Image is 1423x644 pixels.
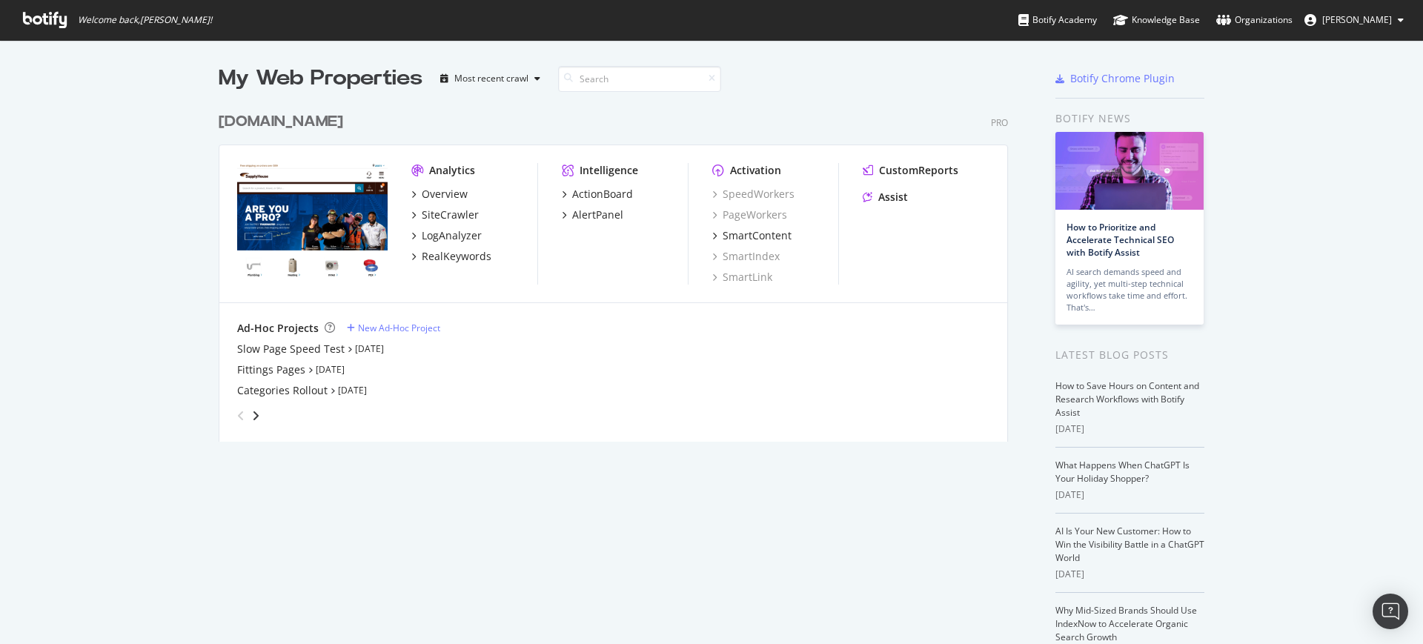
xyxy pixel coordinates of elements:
a: SmartLink [712,270,772,285]
a: Categories Rollout [237,383,328,398]
div: Analytics [429,163,475,178]
a: Assist [863,190,908,205]
a: [DATE] [338,384,367,396]
a: RealKeywords [411,249,491,264]
div: [DATE] [1055,422,1204,436]
div: ActionBoard [572,187,633,202]
a: CustomReports [863,163,958,178]
div: AlertPanel [572,208,623,222]
img: How to Prioritize and Accelerate Technical SEO with Botify Assist [1055,132,1204,210]
div: angle-left [231,404,251,428]
a: SmartIndex [712,249,780,264]
div: angle-right [251,408,261,423]
a: New Ad-Hoc Project [347,322,440,334]
div: Organizations [1216,13,1293,27]
div: LogAnalyzer [422,228,482,243]
div: RealKeywords [422,249,491,264]
div: Latest Blog Posts [1055,347,1204,363]
div: Activation [730,163,781,178]
div: [DOMAIN_NAME] [219,111,343,133]
div: Botify Chrome Plugin [1070,71,1175,86]
a: LogAnalyzer [411,228,482,243]
div: New Ad-Hoc Project [358,322,440,334]
a: Fittings Pages [237,362,305,377]
a: AlertPanel [562,208,623,222]
div: Ad-Hoc Projects [237,321,319,336]
div: AI search demands speed and agility, yet multi-step technical workflows take time and effort. Tha... [1067,266,1193,313]
button: Most recent crawl [434,67,546,90]
a: What Happens When ChatGPT Is Your Holiday Shopper? [1055,459,1190,485]
button: [PERSON_NAME] [1293,8,1416,32]
img: www.supplyhouse.com [237,163,388,283]
a: SpeedWorkers [712,187,795,202]
div: My Web Properties [219,64,422,93]
a: [DATE] [316,363,345,376]
div: Intelligence [580,163,638,178]
a: Why Mid-Sized Brands Should Use IndexNow to Accelerate Organic Search Growth [1055,604,1197,643]
a: How to Save Hours on Content and Research Workflows with Botify Assist [1055,379,1199,419]
span: Welcome back, [PERSON_NAME] ! [78,14,212,26]
div: [DATE] [1055,488,1204,502]
a: AI Is Your New Customer: How to Win the Visibility Battle in a ChatGPT World [1055,525,1204,564]
div: Botify Academy [1018,13,1097,27]
div: Most recent crawl [454,74,528,83]
div: SiteCrawler [422,208,479,222]
a: Botify Chrome Plugin [1055,71,1175,86]
a: How to Prioritize and Accelerate Technical SEO with Botify Assist [1067,221,1174,259]
a: SmartContent [712,228,792,243]
div: [DATE] [1055,568,1204,581]
div: Assist [878,190,908,205]
span: Alejandra Roca [1322,13,1392,26]
a: ActionBoard [562,187,633,202]
div: Knowledge Base [1113,13,1200,27]
div: CustomReports [879,163,958,178]
a: SiteCrawler [411,208,479,222]
div: Pro [991,116,1008,129]
div: Botify news [1055,110,1204,127]
a: Slow Page Speed Test [237,342,345,356]
div: Open Intercom Messenger [1373,594,1408,629]
input: Search [558,66,721,92]
a: PageWorkers [712,208,787,222]
a: [DATE] [355,342,384,355]
div: Overview [422,187,468,202]
a: Overview [411,187,468,202]
a: [DOMAIN_NAME] [219,111,349,133]
div: grid [219,93,1020,442]
div: SmartContent [723,228,792,243]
